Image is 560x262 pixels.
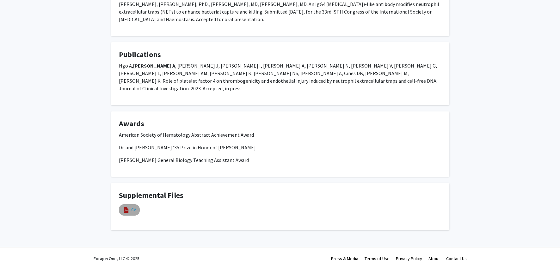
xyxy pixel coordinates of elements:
[131,206,136,213] a: CV
[365,256,390,261] a: Terms of Use
[119,191,441,200] h4: Supplemental Files
[5,234,27,257] iframe: Chat
[331,256,358,261] a: Press & Media
[119,144,441,151] p: Dr. and [PERSON_NAME] ’35 Prize in Honor of [PERSON_NAME]
[123,206,130,213] img: pdf_icon.png
[119,131,441,139] p: American Society of Hematology Abstract Achievement Award
[119,156,441,164] p: [PERSON_NAME] General Biology Teaching Assistant Award
[428,256,440,261] a: About
[119,119,441,128] h4: Awards
[396,256,422,261] a: Privacy Policy
[119,50,441,59] h4: Publications
[446,256,467,261] a: Contact Us
[133,63,175,69] strong: [PERSON_NAME] A
[119,62,441,92] p: Ngo A, , [PERSON_NAME] J, [PERSON_NAME] I, [PERSON_NAME] A, [PERSON_NAME] N, [PERSON_NAME] V, [PE...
